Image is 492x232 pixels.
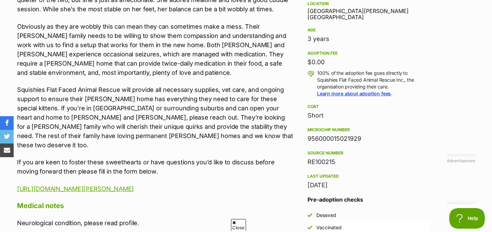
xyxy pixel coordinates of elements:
[307,213,312,218] img: Yes
[231,219,246,231] span: Close
[307,104,429,109] div: Coat
[17,185,134,192] a: [URL][DOMAIN_NAME][PERSON_NAME]
[449,208,485,229] iframe: Help Scout Beacon - Open
[307,150,429,156] div: Source number
[307,225,312,230] img: Yes
[447,154,475,204] div: Advertisement
[307,127,429,133] div: Microchip number
[307,134,429,144] div: 956000015021929
[17,158,293,176] p: If you are keen to foster these sweethearts or have questions you’d like to discuss before moving...
[307,51,429,56] div: Adoption fee
[17,201,293,210] h4: Medical notes
[317,91,391,96] a: Learn more about adoption fees
[307,1,429,6] div: Location
[317,70,429,97] p: 100% of the adoption fee goes directly to Squishies Flat Faced Animal Rescue Inc., the organisati...
[17,22,293,77] p: Obviously as they are wobbly this can mean they can sometimes make a mess. Their [PERSON_NAME] fa...
[307,57,429,67] div: $0.00
[307,111,429,120] div: Short
[307,157,429,167] div: RE100215
[307,34,429,44] div: 3 years
[307,27,429,33] div: Age
[316,224,342,231] div: Vaccinated
[17,85,293,150] p: Squishies Flat Faced Animal Rescue will provide all necessary supplies, vet care, and ongoing sup...
[307,180,429,190] div: [DATE]
[17,218,293,228] p: Neurological condition, please read profile.
[307,195,429,204] h3: Pre-adoption checks
[316,212,336,219] div: Desexed
[307,174,429,179] div: Last updated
